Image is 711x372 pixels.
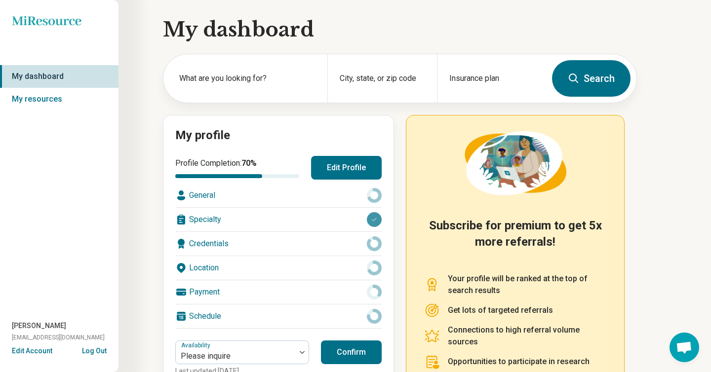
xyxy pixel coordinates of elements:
div: Credentials [175,232,382,256]
div: General [175,184,382,207]
button: Confirm [321,340,382,364]
p: Your profile will be ranked at the top of search results [448,273,606,297]
button: Search [552,60,631,97]
span: [EMAIL_ADDRESS][DOMAIN_NAME] [12,333,105,342]
div: Schedule [175,304,382,328]
div: Open chat [670,333,699,362]
button: Edit Profile [311,156,382,180]
p: Get lots of targeted referrals [448,304,553,316]
div: Location [175,256,382,280]
div: Profile Completion: [175,157,299,178]
span: 70 % [241,158,257,168]
div: Specialty [175,208,382,231]
button: Edit Account [12,346,52,356]
div: Payment [175,280,382,304]
h2: My profile [175,127,382,144]
label: What are you looking for? [179,73,316,84]
label: Availability [181,342,212,349]
p: Connections to high referral volume sources [448,324,606,348]
h1: My dashboard [163,16,637,43]
p: Opportunities to participate in research [448,356,590,368]
button: Log Out [82,346,107,354]
h2: Subscribe for premium to get 5x more referrals! [424,218,606,261]
span: [PERSON_NAME] [12,321,66,331]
